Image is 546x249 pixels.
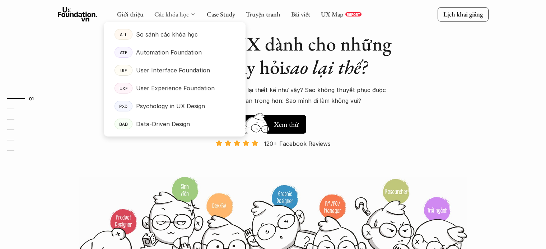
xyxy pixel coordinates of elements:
a: 120+ Facebook Reviews [209,139,337,176]
a: UXFUser Experience Foundation [104,79,246,97]
p: User Experience Foundation [136,83,215,94]
a: Giới thiệu [117,10,144,18]
a: Các khóa học [154,10,189,18]
p: Lịch khai giảng [443,10,483,18]
a: DADData-Driven Design [104,115,246,133]
a: Truyện tranh [246,10,280,18]
a: Bài viết [291,10,310,18]
p: User Interface Foundation [136,65,210,76]
a: ALLSo sánh các khóa học [104,25,246,43]
a: UX Map [321,10,344,18]
p: Sao lại làm tính năng này? Sao lại thiết kế như vậy? Sao không thuyết phục được stakeholder? Hoặc... [148,85,399,106]
h1: Khóa học UX dành cho những người hay hỏi [148,32,399,79]
a: PXDPsychology in UX Design [104,97,246,115]
p: ATF [120,50,127,55]
a: Case Study [207,10,235,18]
a: 01 [7,94,41,103]
a: Xem thử [240,111,306,134]
a: Lịch khai giảng [438,7,489,21]
strong: 01 [29,96,34,101]
p: UXF [119,86,127,91]
p: 120+ Facebook Reviews [264,138,331,149]
p: Data-Driven Design [136,119,190,129]
p: UIF [120,68,127,73]
em: sao lại thế? [285,54,367,80]
p: PXD [119,104,128,109]
a: UIFUser Interface Foundation [104,61,246,79]
p: Psychology in UX Design [136,101,205,111]
a: ATFAutomation Foundation [104,43,246,61]
p: DAD [119,121,128,126]
p: ALL [120,32,127,37]
p: Automation Foundation [136,47,202,58]
p: REPORT [347,12,360,16]
a: REPORT [345,12,361,16]
h5: Xem thử [274,119,299,129]
p: So sánh các khóa học [136,29,198,40]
